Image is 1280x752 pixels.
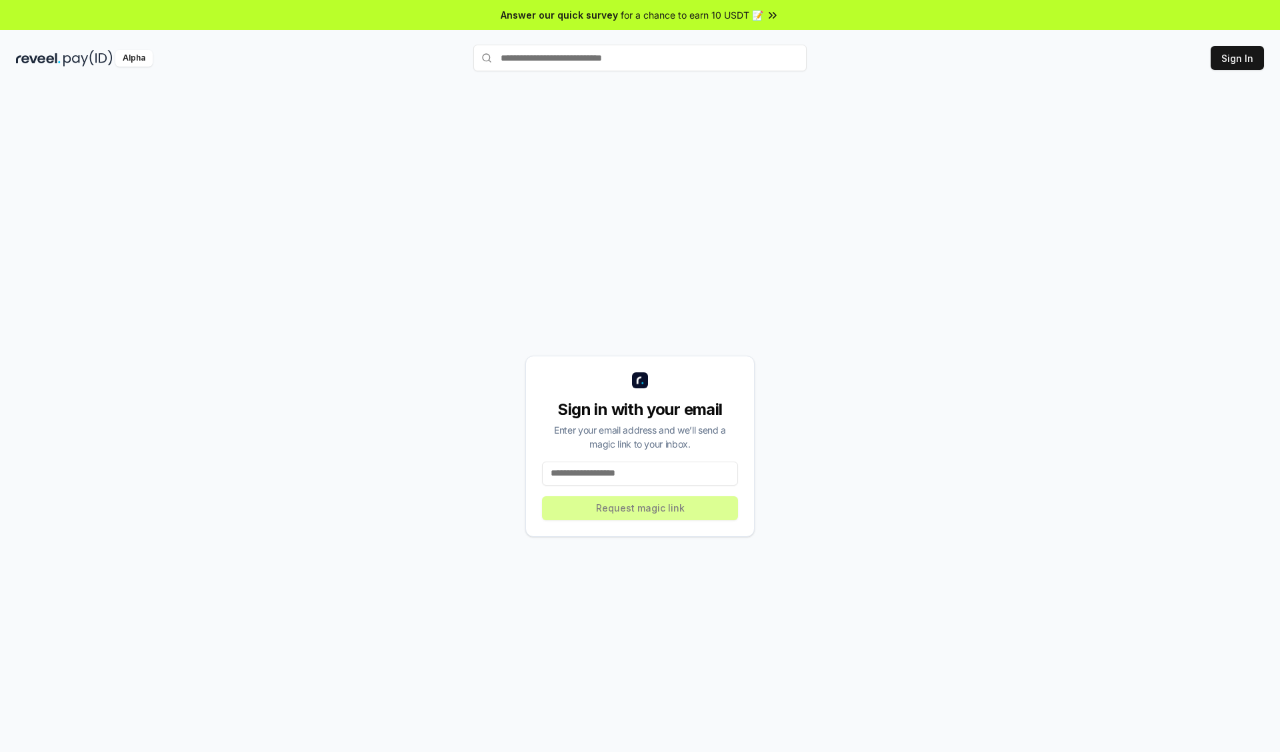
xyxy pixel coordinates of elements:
div: Sign in with your email [542,399,738,420]
span: for a chance to earn 10 USDT 📝 [621,8,763,22]
div: Alpha [115,50,153,67]
img: logo_small [632,372,648,388]
img: reveel_dark [16,50,61,67]
span: Answer our quick survey [501,8,618,22]
div: Enter your email address and we’ll send a magic link to your inbox. [542,423,738,451]
button: Sign In [1211,46,1264,70]
img: pay_id [63,50,113,67]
